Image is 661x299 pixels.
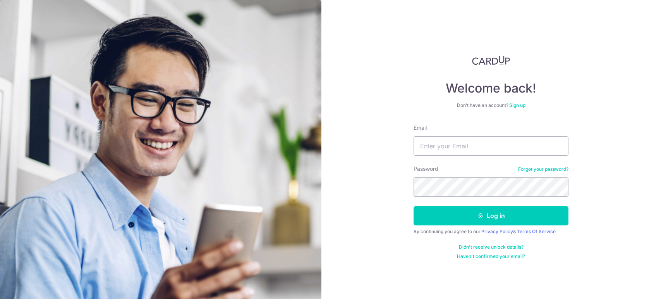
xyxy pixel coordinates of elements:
img: CardUp Logo [472,56,510,65]
div: By continuing you agree to our & [414,229,568,235]
a: Didn't receive unlock details? [459,244,524,250]
div: Don’t have an account? [414,102,568,108]
input: Enter your Email [414,136,568,156]
a: Terms Of Service [517,229,556,234]
a: Haven't confirmed your email? [457,253,525,259]
a: Privacy Policy [481,229,513,234]
button: Log in [414,206,568,225]
a: Forgot your password? [518,166,568,172]
a: Sign up [509,102,525,108]
label: Email [414,124,427,132]
label: Password [414,165,438,173]
h4: Welcome back! [414,81,568,96]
